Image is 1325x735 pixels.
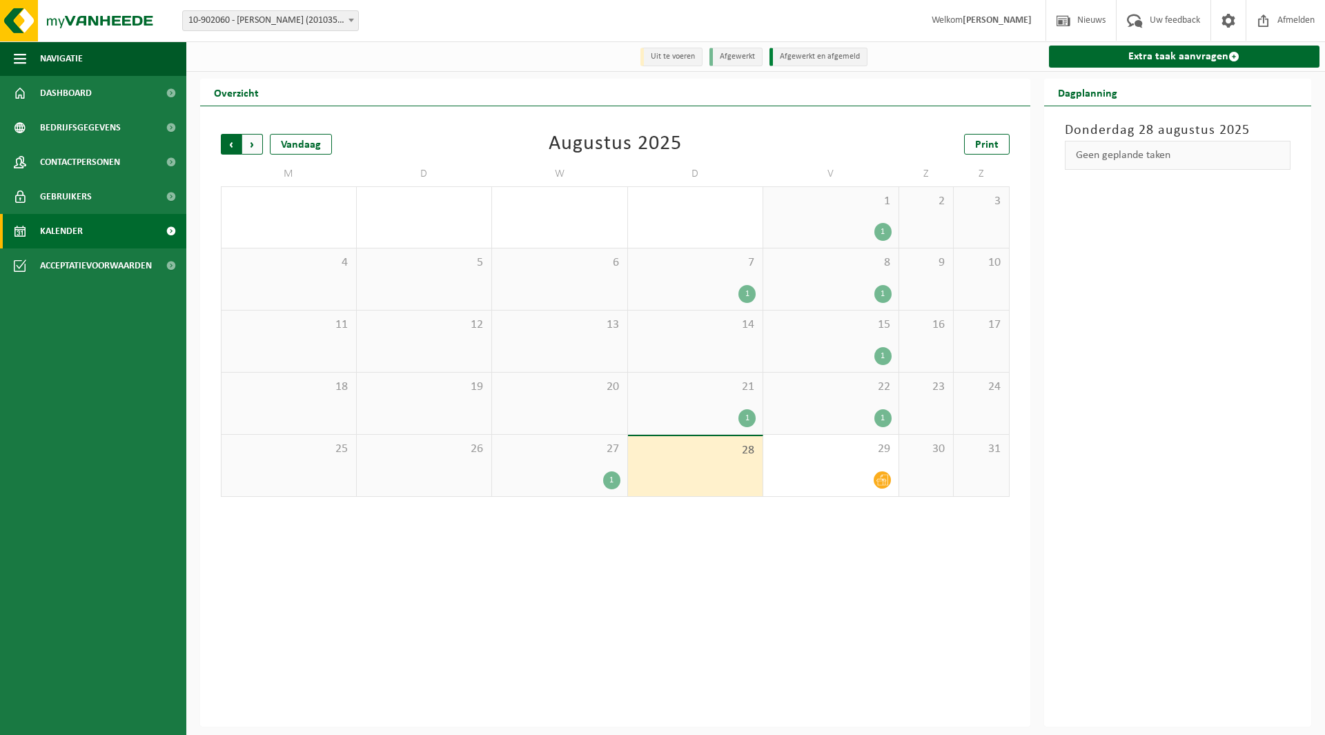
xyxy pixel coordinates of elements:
span: 1 [770,194,892,209]
span: 11 [228,317,349,333]
span: 3 [961,194,1001,209]
div: 1 [874,347,892,365]
span: 23 [906,380,947,395]
div: 1 [874,285,892,303]
div: Augustus 2025 [549,134,682,155]
span: 19 [364,380,485,395]
span: 20 [499,380,620,395]
span: 28 [635,443,756,458]
a: Print [964,134,1010,155]
a: Extra taak aanvragen [1049,46,1320,68]
span: 12 [364,317,485,333]
span: 26 [364,442,485,457]
span: Volgende [242,134,263,155]
span: 13 [499,317,620,333]
span: 29 [770,442,892,457]
div: Geen geplande taken [1065,141,1291,170]
span: 31 [961,442,1001,457]
span: 27 [499,442,620,457]
span: 6 [499,255,620,271]
strong: [PERSON_NAME] [963,15,1032,26]
span: Vorige [221,134,242,155]
span: 2 [906,194,947,209]
span: Bedrijfsgegevens [40,110,121,145]
span: 5 [364,255,485,271]
span: 8 [770,255,892,271]
div: Vandaag [270,134,332,155]
span: 16 [906,317,947,333]
span: 4 [228,255,349,271]
span: 22 [770,380,892,395]
div: 1 [603,471,620,489]
h3: Donderdag 28 augustus 2025 [1065,120,1291,141]
div: 1 [874,409,892,427]
li: Afgewerkt [709,48,763,66]
td: D [357,161,493,186]
td: V [763,161,899,186]
span: 25 [228,442,349,457]
div: 1 [874,223,892,241]
span: Gebruikers [40,179,92,214]
li: Afgewerkt en afgemeld [769,48,867,66]
span: 14 [635,317,756,333]
td: Z [899,161,954,186]
span: 9 [906,255,947,271]
span: Kalender [40,214,83,248]
span: 30 [906,442,947,457]
span: 10-902060 - AVA GENK (201035) - GENK [182,10,359,31]
span: 24 [961,380,1001,395]
span: 17 [961,317,1001,333]
div: 1 [738,285,756,303]
span: Navigatie [40,41,83,76]
span: 10 [961,255,1001,271]
span: 10-902060 - AVA GENK (201035) - GENK [183,11,358,30]
td: D [628,161,764,186]
span: Print [975,139,999,150]
span: Dashboard [40,76,92,110]
li: Uit te voeren [640,48,703,66]
td: M [221,161,357,186]
h2: Overzicht [200,79,273,106]
span: 21 [635,380,756,395]
span: Contactpersonen [40,145,120,179]
span: 15 [770,317,892,333]
span: 7 [635,255,756,271]
td: Z [954,161,1009,186]
h2: Dagplanning [1044,79,1131,106]
span: 18 [228,380,349,395]
td: W [492,161,628,186]
div: 1 [738,409,756,427]
span: Acceptatievoorwaarden [40,248,152,283]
